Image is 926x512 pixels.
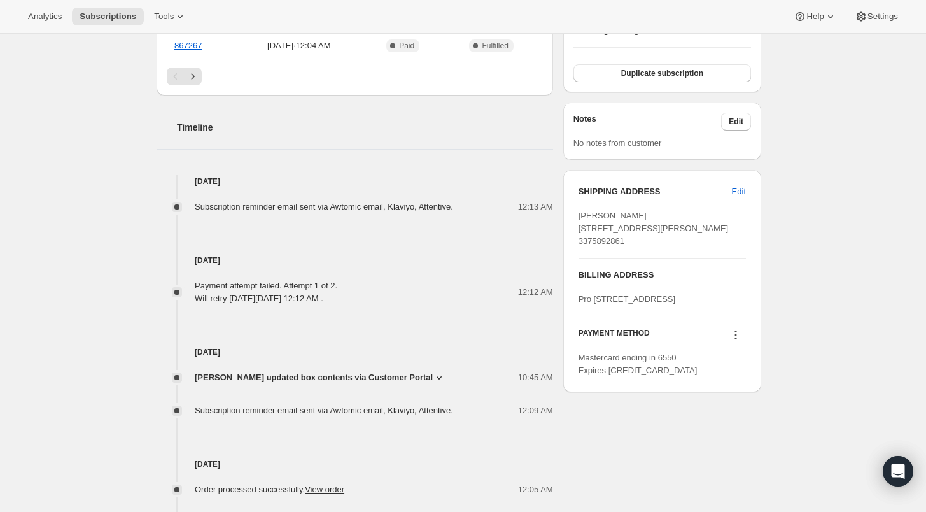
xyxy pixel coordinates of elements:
[157,175,553,188] h4: [DATE]
[721,113,751,131] button: Edit
[240,39,358,52] span: [DATE] · 12:04 AM
[157,254,553,267] h4: [DATE]
[195,202,453,211] span: Subscription reminder email sent via Awtomic email, Klaviyo, Attentive.
[518,201,553,213] span: 12:13 AM
[883,456,913,487] div: Open Intercom Messenger
[724,181,754,202] button: Edit
[579,294,675,304] span: Pro [STREET_ADDRESS]
[573,138,662,148] span: No notes from customer
[806,11,824,22] span: Help
[195,371,433,384] span: [PERSON_NAME] updated box contents via Customer Portal
[305,485,344,494] a: View order
[154,11,174,22] span: Tools
[174,41,202,50] a: 867267
[195,406,453,415] span: Subscription reminder email sent via Awtomic email, Klaviyo, Attentive.
[157,346,553,359] h4: [DATE]
[20,8,69,25] button: Analytics
[28,11,62,22] span: Analytics
[518,483,553,496] span: 12:05 AM
[579,269,746,281] h3: BILLING ADDRESS
[621,68,703,78] span: Duplicate subscription
[482,41,508,51] span: Fulfilled
[184,68,202,85] button: Next
[867,11,898,22] span: Settings
[518,286,553,299] span: 12:12 AM
[80,11,136,22] span: Subscriptions
[195,485,344,494] span: Order processed successfully.
[729,117,743,127] span: Edit
[72,8,144,25] button: Subscriptions
[195,371,445,384] button: [PERSON_NAME] updated box contents via Customer Portal
[518,404,553,417] span: 12:09 AM
[177,121,553,134] h2: Timeline
[579,185,732,198] h3: SHIPPING ADDRESS
[146,8,194,25] button: Tools
[579,211,729,246] span: [PERSON_NAME] [STREET_ADDRESS][PERSON_NAME] 3375892861
[573,113,722,131] h3: Notes
[399,41,414,51] span: Paid
[579,328,650,345] h3: PAYMENT METHOD
[573,64,751,82] button: Duplicate subscription
[518,371,553,384] span: 10:45 AM
[167,68,543,85] nav: Pagination
[157,458,553,471] h4: [DATE]
[847,8,906,25] button: Settings
[579,353,698,375] span: Mastercard ending in 6550 Expires [CREDIT_CARD_DATA]
[786,8,844,25] button: Help
[732,185,746,198] span: Edit
[195,280,337,305] div: Payment attempt failed. Attempt 1 of 2. Will retry [DATE][DATE] 12:12 AM .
